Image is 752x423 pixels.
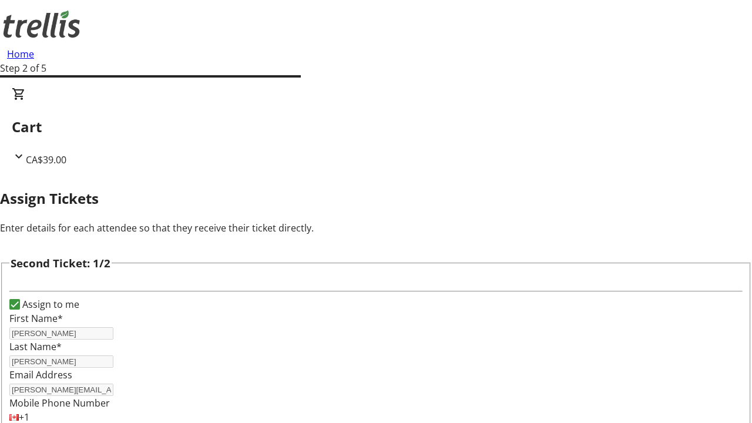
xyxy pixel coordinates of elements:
div: CartCA$39.00 [12,87,740,167]
label: First Name* [9,312,63,325]
label: Email Address [9,368,72,381]
label: Last Name* [9,340,62,353]
label: Assign to me [20,297,79,311]
span: CA$39.00 [26,153,66,166]
h2: Cart [12,116,740,137]
label: Mobile Phone Number [9,397,110,409]
h3: Second Ticket: 1/2 [11,255,110,271]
